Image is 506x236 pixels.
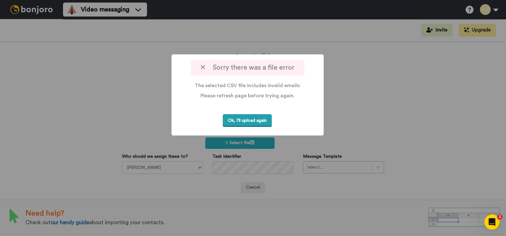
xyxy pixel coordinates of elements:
[497,214,502,219] span: 1
[201,64,294,71] span: Sorry there was a file error
[183,92,312,99] p: Please refresh page before trying again.
[484,214,500,230] iframe: Intercom live chat
[223,114,272,127] button: Ok, I'll upload again
[183,82,312,89] p: The selected CSV file includes invalid emails:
